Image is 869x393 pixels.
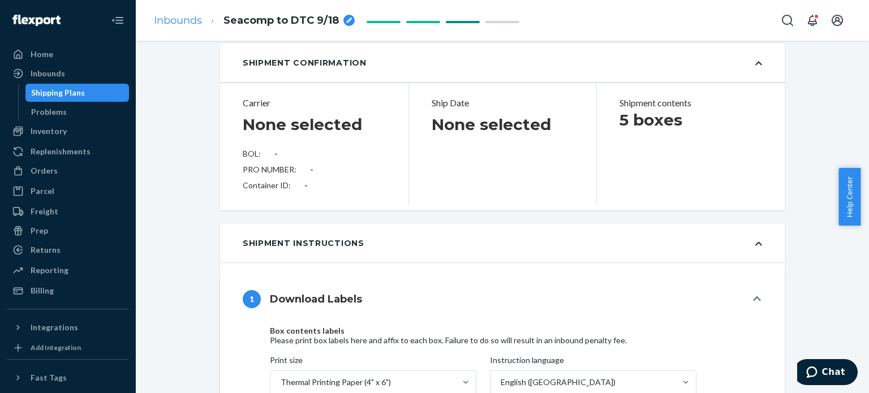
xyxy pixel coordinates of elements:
[243,148,386,159] div: BOL:
[620,110,762,130] h1: 5 boxes
[31,146,91,157] div: Replenishments
[12,15,61,26] img: Flexport logo
[801,9,824,32] button: Open notifications
[145,4,364,37] ol: breadcrumbs
[7,222,129,240] a: Prep
[7,202,129,221] a: Freight
[31,265,68,276] div: Reporting
[826,9,849,32] button: Open account menu
[243,237,364,249] div: Shipment Instructions
[31,87,85,98] div: Shipping Plans
[270,292,362,306] h4: Download Labels
[490,355,564,370] span: Instruction language
[31,68,65,79] div: Inbounds
[243,180,386,191] div: Container ID:
[7,162,129,180] a: Orders
[270,355,303,370] span: Print size
[223,14,339,28] span: Seacomp to DTC 9/18
[279,377,281,388] input: Print sizeThermal Printing Paper (4" x 6")
[243,57,367,68] div: Shipment Confirmation
[31,49,53,60] div: Home
[243,97,386,110] p: Carrier
[31,285,54,296] div: Billing
[270,335,712,346] div: Please print box labels here and affix to each box. Failure to do so will result in an inbound pe...
[281,377,391,388] div: Thermal Printing Paper (4" x 6")
[7,142,129,161] a: Replenishments
[620,97,762,110] p: Shipment contents
[31,225,48,236] div: Prep
[7,318,129,336] button: Integrations
[243,114,362,135] h1: None selected
[7,261,129,279] a: Reporting
[25,84,130,102] a: Shipping Plans
[154,14,202,27] a: Inbounds
[7,282,129,300] a: Billing
[304,180,308,191] div: -
[776,9,799,32] button: Open Search Box
[7,45,129,63] a: Home
[270,326,712,335] h4: Box contents labels
[243,290,261,308] div: 1
[31,372,67,383] div: Fast Tags
[7,369,129,387] button: Fast Tags
[7,182,129,200] a: Parcel
[7,64,129,83] a: Inbounds
[31,165,58,176] div: Orders
[243,164,386,175] div: PRO NUMBER:
[310,164,313,175] div: -
[31,244,61,256] div: Returns
[432,114,551,135] h1: None selected
[220,277,785,322] button: 1Download Labels
[500,377,501,388] input: Instruction languageEnglish ([GEOGRAPHIC_DATA])
[31,343,81,352] div: Add Integration
[31,206,58,217] div: Freight
[31,322,78,333] div: Integrations
[432,97,574,110] p: Ship Date
[7,122,129,140] a: Inventory
[31,185,54,197] div: Parcel
[106,9,129,32] button: Close Navigation
[7,241,129,259] a: Returns
[274,148,278,159] div: -
[797,359,858,387] iframe: Opens a widget where you can chat to one of our agents
[25,103,130,121] a: Problems
[31,106,67,118] div: Problems
[838,168,861,226] button: Help Center
[501,377,616,388] div: English ([GEOGRAPHIC_DATA])
[7,341,129,355] a: Add Integration
[31,126,67,137] div: Inventory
